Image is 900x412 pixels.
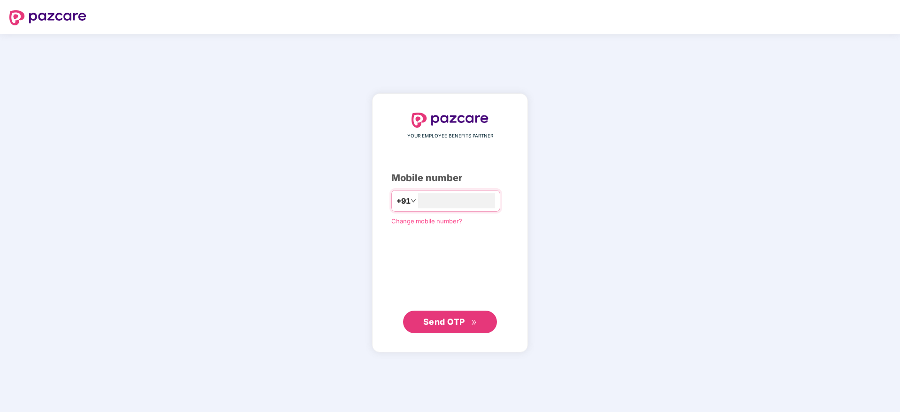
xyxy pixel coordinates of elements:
[411,198,416,204] span: down
[403,311,497,333] button: Send OTPdouble-right
[397,195,411,207] span: +91
[391,171,509,185] div: Mobile number
[471,320,477,326] span: double-right
[9,10,86,25] img: logo
[391,217,462,225] a: Change mobile number?
[423,317,465,327] span: Send OTP
[412,113,488,128] img: logo
[407,132,493,140] span: YOUR EMPLOYEE BENEFITS PARTNER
